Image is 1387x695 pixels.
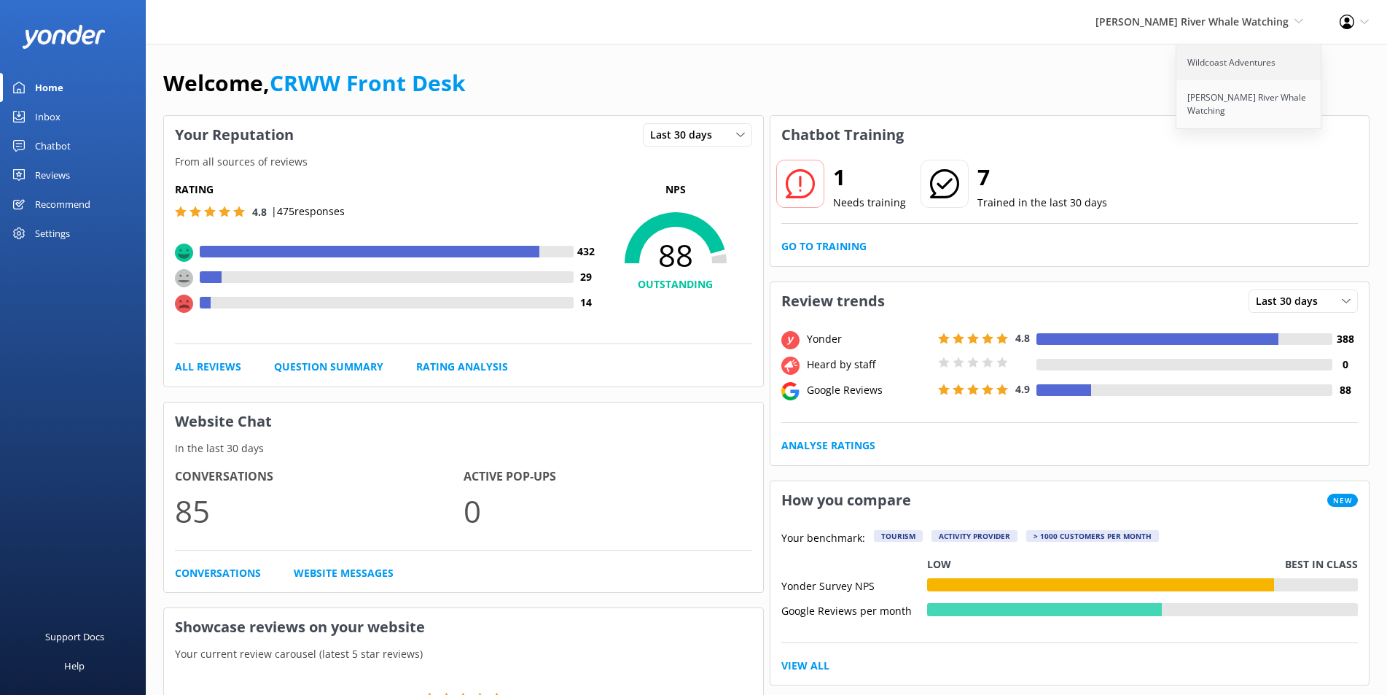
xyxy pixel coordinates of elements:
[175,467,464,486] h4: Conversations
[574,269,599,285] h4: 29
[574,244,599,260] h4: 432
[270,68,466,98] a: CRWW Front Desk
[803,357,934,373] div: Heard by staff
[599,182,752,198] p: NPS
[164,646,763,662] p: Your current review carousel (latest 5 star reviews)
[1026,530,1159,542] div: > 1000 customers per month
[45,622,104,651] div: Support Docs
[781,438,875,454] a: Analyse Ratings
[164,608,763,646] h3: Showcase reviews on your website
[164,403,763,440] h3: Website Chat
[35,219,70,248] div: Settings
[1332,331,1358,347] h4: 388
[175,182,599,198] h5: Rating
[464,467,752,486] h4: Active Pop-ups
[599,237,752,273] span: 88
[599,276,752,292] h4: OUTSTANDING
[977,195,1107,211] p: Trained in the last 30 days
[833,195,906,211] p: Needs training
[927,556,951,572] p: Low
[1285,556,1358,572] p: Best in class
[1327,494,1358,507] span: New
[64,651,85,680] div: Help
[1256,293,1327,309] span: Last 30 days
[294,565,394,581] a: Website Messages
[781,578,927,591] div: Yonder Survey NPS
[833,160,906,195] h2: 1
[35,131,71,160] div: Chatbot
[803,331,934,347] div: Yonder
[770,116,915,154] h3: Chatbot Training
[770,481,922,519] h3: How you compare
[175,565,261,581] a: Conversations
[1095,15,1289,28] span: [PERSON_NAME] River Whale Watching
[803,382,934,398] div: Google Reviews
[464,486,752,535] p: 0
[35,102,60,131] div: Inbox
[35,160,70,190] div: Reviews
[164,440,763,457] p: In the last 30 days
[22,25,106,49] img: yonder-white-logo.png
[781,658,829,674] a: View All
[1176,45,1322,80] a: Wildcoast Adventures
[781,603,927,616] div: Google Reviews per month
[977,160,1107,195] h2: 7
[163,66,466,101] h1: Welcome,
[274,359,383,375] a: Question Summary
[416,359,508,375] a: Rating Analysis
[770,282,896,320] h3: Review trends
[1332,382,1358,398] h4: 88
[874,530,923,542] div: Tourism
[252,205,267,219] span: 4.8
[1176,80,1322,128] a: [PERSON_NAME] River Whale Watching
[35,73,63,102] div: Home
[1332,357,1358,373] h4: 0
[931,530,1017,542] div: Activity Provider
[1015,382,1030,396] span: 4.9
[574,295,599,311] h4: 14
[175,359,241,375] a: All Reviews
[164,154,763,170] p: From all sources of reviews
[164,116,305,154] h3: Your Reputation
[271,203,345,220] p: | 475 responses
[35,190,90,219] div: Recommend
[781,530,865,548] p: Your benchmark:
[650,127,721,143] span: Last 30 days
[175,486,464,535] p: 85
[781,238,867,255] a: Go to Training
[1015,331,1030,345] span: 4.8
